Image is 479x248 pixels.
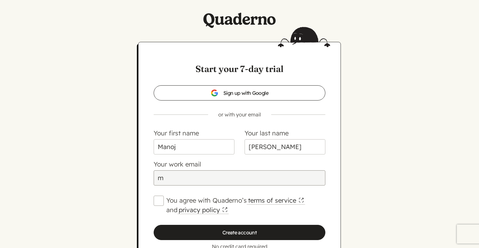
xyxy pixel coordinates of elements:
[154,160,201,168] label: Your work email
[154,85,325,101] a: Sign up with Google
[247,196,305,205] a: terms of service
[177,206,229,214] a: privacy policy
[245,129,289,137] label: Your last name
[154,129,199,137] label: Your first name
[154,225,325,240] input: Create account
[154,62,325,75] h1: Start your 7-day trial
[166,196,325,215] label: You agree with Quaderno’s and
[144,111,335,118] p: or with your email
[211,89,268,97] span: Sign up with Google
